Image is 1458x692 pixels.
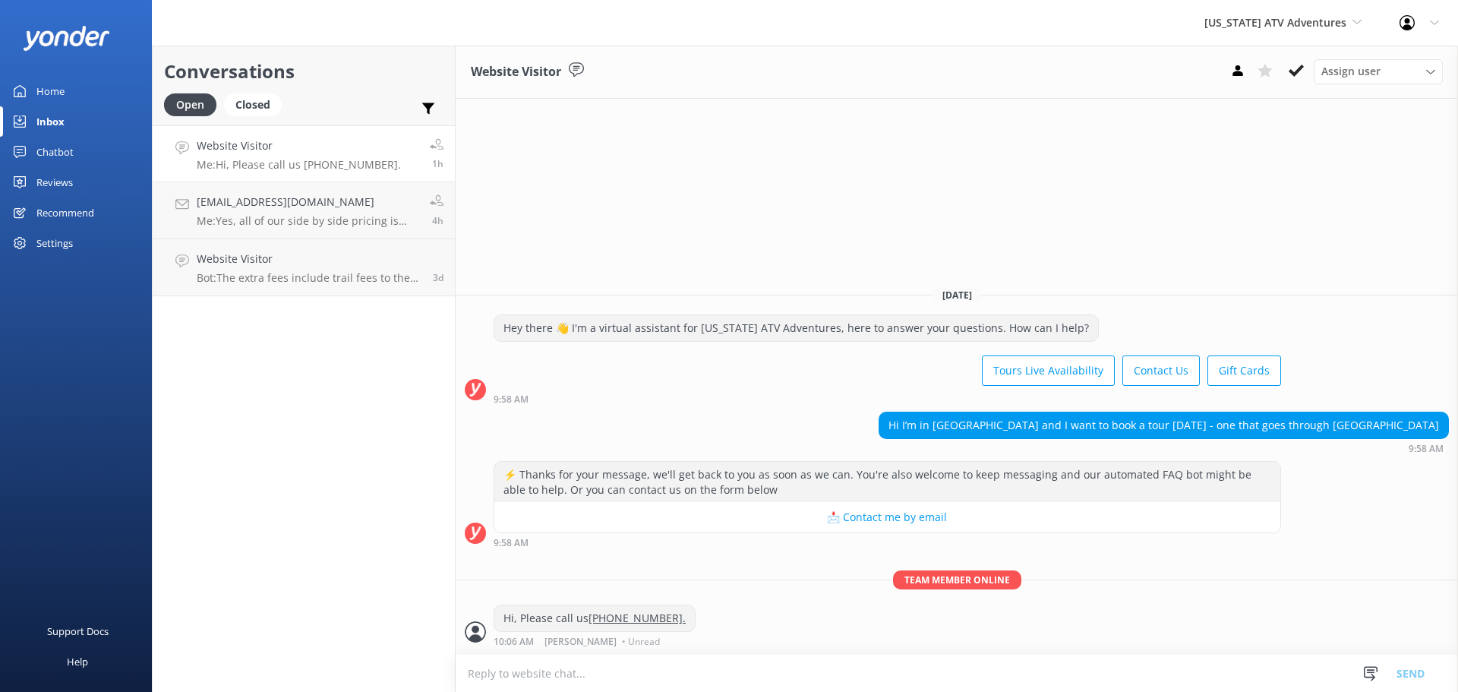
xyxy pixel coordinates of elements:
div: Recommend [36,197,94,228]
tcxspan: Call 928-282-3012. via 3CX [589,611,686,625]
strong: 9:58 AM [494,539,529,548]
button: Tours Live Availability [982,355,1115,386]
h4: Website Visitor [197,251,421,267]
a: Website VisitorBot:The extra fees include trail fees to the forest service, fuel charges, and sal... [153,239,455,296]
div: Closed [224,93,282,116]
div: Chatbot [36,137,74,167]
a: Closed [224,96,289,112]
span: Aug 31 2025 07:04am (UTC -07:00) America/Tijuana [432,214,443,227]
h4: Website Visitor [197,137,401,154]
a: Website VisitorMe:Hi, Please call us [PHONE_NUMBER].1h [153,125,455,182]
a: Open [164,96,224,112]
button: Contact Us [1122,355,1200,386]
div: Inbox [36,106,65,137]
div: Reviews [36,167,73,197]
div: Hey there 👋 I'm a virtual assistant for [US_STATE] ATV Adventures, here to answer your questions.... [494,315,1098,341]
strong: 10:06 AM [494,637,534,646]
span: [DATE] [933,289,981,302]
div: Aug 31 2025 09:58am (UTC -07:00) America/Tijuana [494,537,1281,548]
span: Aug 28 2025 08:11am (UTC -07:00) America/Tijuana [433,271,443,284]
p: Bot: The extra fees include trail fees to the forest service, fuel charges, and sales tax. For th... [197,271,421,285]
div: Aug 31 2025 09:58am (UTC -07:00) America/Tijuana [879,443,1449,453]
strong: 9:58 AM [1409,444,1444,453]
span: Aug 31 2025 10:06am (UTC -07:00) America/Tijuana [432,157,443,170]
span: [PERSON_NAME] [544,637,617,646]
span: [US_STATE] ATV Adventures [1204,15,1346,30]
div: Hi I’m in [GEOGRAPHIC_DATA] and I want to book a tour [DATE] - one that goes through [GEOGRAPHIC_... [879,412,1448,438]
p: Me: Hi, Please call us [PHONE_NUMBER]. [197,158,401,172]
span: • Unread [622,637,660,646]
p: Me: Yes, all of our side by side pricing is per vehicle. See the full schedule of availability on... [197,214,418,228]
img: yonder-white-logo.png [23,26,110,51]
div: Help [67,646,88,677]
div: Aug 31 2025 09:58am (UTC -07:00) America/Tijuana [494,393,1281,404]
a: [EMAIL_ADDRESS][DOMAIN_NAME]Me:Yes, all of our side by side pricing is per vehicle. See the full ... [153,182,455,239]
h3: Website Visitor [471,62,561,82]
button: 📩 Contact me by email [494,502,1280,532]
div: Assign User [1314,59,1443,84]
span: Team member online [893,570,1021,589]
div: Support Docs [47,616,109,646]
strong: 9:58 AM [494,395,529,404]
div: ⚡ Thanks for your message, we'll get back to you as soon as we can. You're also welcome to keep m... [494,462,1280,502]
h4: [EMAIL_ADDRESS][DOMAIN_NAME] [197,194,418,210]
div: Hi, Please call us [494,605,695,631]
div: Settings [36,228,73,258]
div: Home [36,76,65,106]
div: Open [164,93,216,116]
span: Assign user [1321,63,1381,80]
div: Aug 31 2025 10:06am (UTC -07:00) America/Tijuana [494,636,696,646]
h2: Conversations [164,57,443,86]
button: Gift Cards [1207,355,1281,386]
